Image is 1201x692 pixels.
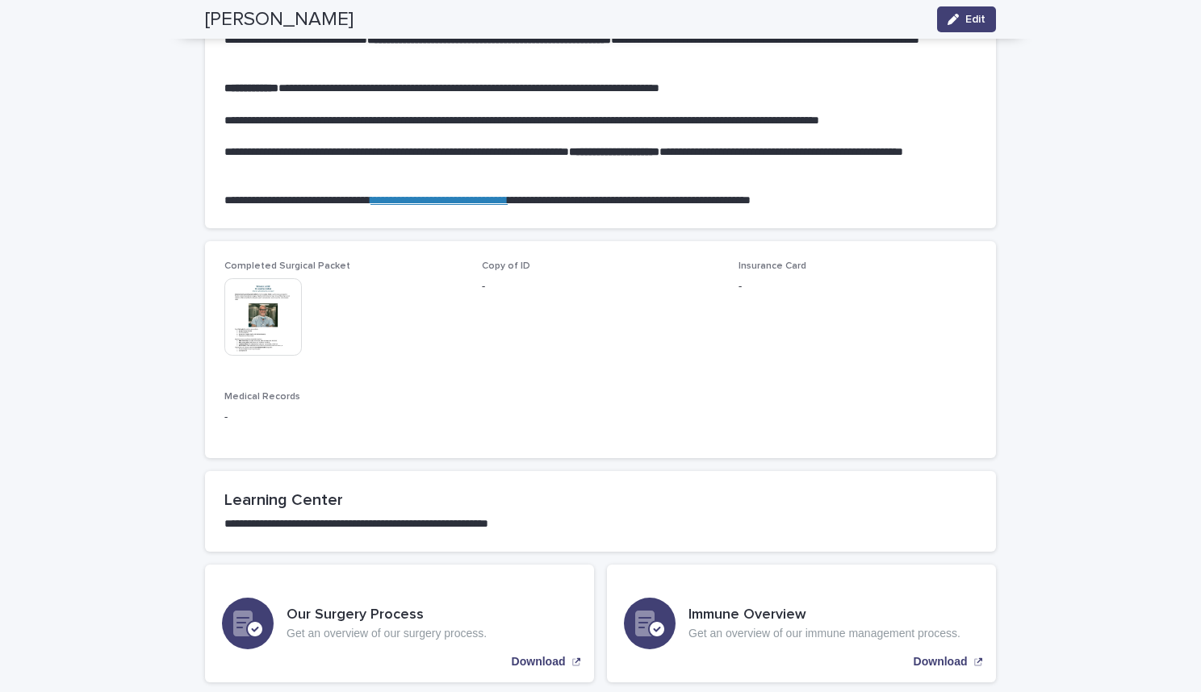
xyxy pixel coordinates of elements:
a: Download [205,565,594,682]
span: Medical Records [224,392,300,402]
p: Download [512,655,566,669]
span: Copy of ID [482,261,530,271]
p: - [739,278,977,295]
p: Get an overview of our immune management process. [688,627,960,640]
span: Completed Surgical Packet [224,261,350,271]
span: Insurance Card [739,261,806,271]
h2: [PERSON_NAME] [205,8,354,31]
h2: Learning Center [224,490,977,510]
p: - [224,409,462,426]
a: Download [607,565,996,682]
p: Download [914,655,968,669]
p: Get an overview of our surgery process. [287,627,487,640]
button: Edit [937,6,996,32]
h3: Our Surgery Process [287,607,487,624]
span: Edit [965,14,985,25]
h3: Immune Overview [688,607,960,624]
p: - [482,278,720,295]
